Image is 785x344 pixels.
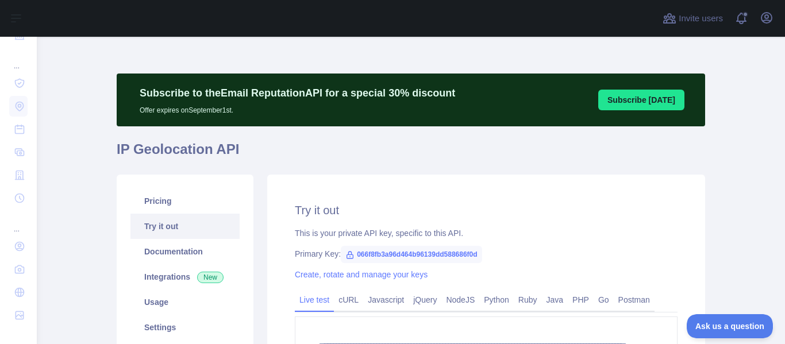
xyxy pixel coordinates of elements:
[441,291,479,309] a: NodeJS
[295,227,678,239] div: This is your private API key, specific to this API.
[598,90,684,110] button: Subscribe [DATE]
[568,291,594,309] a: PHP
[130,188,240,214] a: Pricing
[679,12,723,25] span: Invite users
[130,214,240,239] a: Try it out
[140,85,455,101] p: Subscribe to the Email Reputation API for a special 30 % discount
[687,314,774,338] iframe: Toggle Customer Support
[130,264,240,289] a: Integrations New
[9,48,28,71] div: ...
[614,291,655,309] a: Postman
[542,291,568,309] a: Java
[295,248,678,260] div: Primary Key:
[197,272,224,283] span: New
[140,101,455,115] p: Offer expires on September 1st.
[295,291,334,309] a: Live test
[295,202,678,218] h2: Try it out
[594,291,614,309] a: Go
[9,211,28,234] div: ...
[334,291,363,309] a: cURL
[130,239,240,264] a: Documentation
[363,291,409,309] a: Javascript
[117,140,705,168] h1: IP Geolocation API
[479,291,514,309] a: Python
[341,246,482,263] span: 066f8fb3a96d464b96139dd588686f0d
[409,291,441,309] a: jQuery
[130,315,240,340] a: Settings
[660,9,725,28] button: Invite users
[514,291,542,309] a: Ruby
[295,270,428,279] a: Create, rotate and manage your keys
[130,289,240,315] a: Usage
